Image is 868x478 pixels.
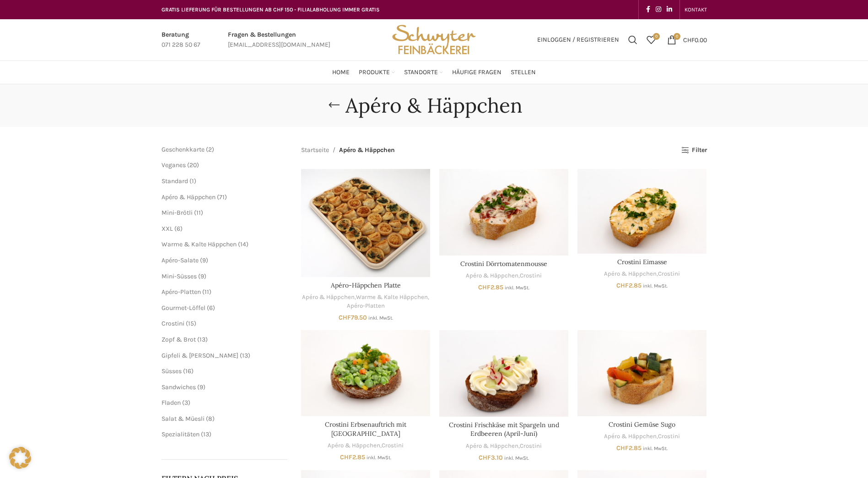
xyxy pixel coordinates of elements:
[368,315,393,321] small: inkl. MwSt.
[389,19,479,60] img: Bäckerei Schwyter
[162,209,193,217] a: Mini-Brötli
[340,453,352,461] span: CHF
[345,93,523,118] h1: Apéro & Häppchen
[658,270,680,278] a: Crostini
[460,260,547,268] a: Crostini Dörrtomatenmousse
[359,68,390,77] span: Produkte
[664,3,675,16] a: Linkedin social link
[685,6,707,13] span: KONTAKT
[685,0,707,19] a: KONTAKT
[382,441,404,450] a: Crostini
[449,421,559,438] a: Crostini Frischkäse mit Spargeln und Erdbeeren (April-Juni)
[604,432,657,441] a: Apéro & Häppchen
[332,68,350,77] span: Home
[439,442,568,451] div: ,
[404,68,438,77] span: Standorte
[674,33,680,40] span: 0
[162,304,205,312] span: Gourmet-Löffel
[162,383,196,391] a: Sandwiches
[504,455,529,461] small: inkl. MwSt.
[162,6,380,13] span: GRATIS LIEFERUNG FÜR BESTELLUNGEN AB CHF 150 - FILIALABHOLUNG IMMER GRATIS
[439,330,568,417] a: Crostini Frischkäse mit Spargeln und Erdbeeren (April-Juni)
[356,293,428,302] a: Warme & Kalte Häppchen
[478,283,491,291] span: CHF
[162,336,196,343] a: Zopf & Brot
[162,399,181,407] a: Fladen
[577,169,706,253] a: Crostini Eimasse
[199,336,205,343] span: 13
[511,63,536,81] a: Stellen
[604,270,657,278] a: Apéro & Häppchen
[162,240,237,248] a: Warme & Kalte Häppchen
[683,36,707,43] bdi: 0.00
[301,293,430,310] div: , ,
[162,415,205,423] a: Salat & Müesli
[616,444,642,452] bdi: 2.85
[339,314,367,321] bdi: 79.50
[653,33,660,40] span: 0
[616,282,642,289] bdi: 2.85
[162,177,188,185] a: Standard
[162,288,201,296] span: Apéro-Platten
[340,453,365,461] bdi: 2.85
[643,3,653,16] a: Facebook social link
[642,31,660,49] div: Meine Wunschliste
[520,272,542,280] a: Crostini
[323,96,345,114] a: Go back
[189,161,197,169] span: 20
[643,283,668,289] small: inkl. MwSt.
[242,352,248,359] span: 13
[240,240,246,248] span: 14
[185,367,191,375] span: 16
[466,272,518,280] a: Apéro & Häppchen
[162,30,200,50] a: Infobox link
[208,415,212,423] span: 8
[479,454,503,462] bdi: 3.10
[162,161,186,169] a: Veganes
[301,145,329,155] a: Startseite
[301,169,430,277] a: Apéro-Häppchen Platte
[162,146,205,153] a: Geschenkkarte
[339,145,395,155] span: Apéro & Häppchen
[339,314,351,321] span: CHF
[511,68,536,77] span: Stellen
[157,63,712,81] div: Main navigation
[683,36,695,43] span: CHF
[577,330,706,416] a: Crostini Gemüse Sugo
[505,285,529,291] small: inkl. MwSt.
[478,283,503,291] bdi: 2.85
[162,430,199,438] span: Spezialitäten
[188,320,194,327] span: 15
[359,63,395,81] a: Produkte
[162,367,182,375] span: Süsses
[658,432,680,441] a: Crostini
[452,68,501,77] span: Häufige Fragen
[404,63,443,81] a: Standorte
[520,442,542,451] a: Crostini
[439,272,568,280] div: ,
[162,225,173,233] a: XXL
[624,31,642,49] a: Suchen
[301,441,430,450] div: ,
[209,304,213,312] span: 6
[162,256,199,264] a: Apéro-Salate
[162,352,238,359] a: Gipfeli & [PERSON_NAME]
[184,399,188,407] span: 3
[203,430,209,438] span: 13
[162,272,197,280] span: Mini-Süsses
[452,63,501,81] a: Häufige Fragen
[162,193,216,201] a: Apéro & Häppchen
[643,445,668,451] small: inkl. MwSt.
[617,258,667,266] a: Crostini Eimasse
[196,209,201,217] span: 11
